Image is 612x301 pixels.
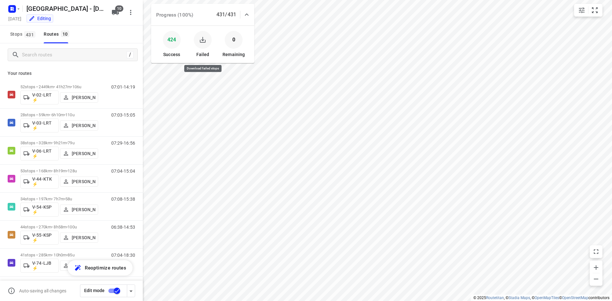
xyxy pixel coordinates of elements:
div: Driver app settings [127,287,135,295]
p: V-02-LRT ⚡ [32,92,56,103]
p: Your routes [8,70,135,77]
span: Progress (100%) [156,12,193,18]
p: 52 stops • 2449km • 41h27m [20,84,98,89]
span: • [66,168,68,173]
span: 10 [115,5,123,12]
div: / [127,51,134,58]
span: Reoptimize routes [85,264,126,272]
input: Search routes [22,50,127,60]
p: 424 [167,35,176,45]
p: 07:01-14:19 [111,84,135,90]
p: 431/431 [216,11,236,18]
button: V-03-LRT ⚡ [20,118,59,133]
p: 53 stops • 168km • 8h19m [20,168,98,173]
button: Fit zoom [588,4,601,17]
span: 100u [68,225,77,229]
li: © 2025 , © , © © contributors [473,296,609,300]
span: 10 [61,31,69,37]
span: 106u [72,84,82,89]
p: 07:08-15:38 [111,197,135,202]
p: [PERSON_NAME] [72,123,95,128]
p: 34 stops • 197km • 7h7m [20,197,98,201]
button: V-54-KSP ⚡ [20,203,59,217]
p: 28 stops • 59km • 6h10m [20,112,98,117]
span: • [66,253,68,257]
p: V-54-KSP ⚡ [32,204,56,215]
button: 10 [109,6,122,19]
p: 38 stops • 328km • 9h21m [20,140,98,145]
a: OpenMapTiles [535,296,559,300]
button: [PERSON_NAME] [60,120,98,131]
button: V-02-LRT ⚡ [20,90,59,104]
button: [PERSON_NAME] [60,204,98,215]
p: 41 stops • 285km • 10h0m [20,253,98,257]
div: You are currently in edit mode. [29,15,51,22]
p: 07:04-18:30 [111,253,135,258]
p: 07:29-16:56 [111,140,135,146]
span: • [66,225,68,229]
div: Routes [44,30,71,38]
a: OpenStreetMap [562,296,588,300]
button: V-74-LJB ⚡ [20,259,59,273]
p: V-44-KTK ⚡ [32,176,56,187]
button: [PERSON_NAME] [60,92,98,103]
span: • [64,112,65,117]
span: Stops [10,30,37,38]
div: Progress (100%)431/431 [151,4,254,25]
span: 110u [65,112,75,117]
p: [PERSON_NAME] [72,179,95,184]
p: V-03-LRT ⚡ [32,120,56,131]
div: small contained button group [574,4,602,17]
p: Remaining [222,51,245,58]
span: 128u [68,168,77,173]
p: [PERSON_NAME] [72,151,95,156]
p: [PERSON_NAME] [72,207,95,212]
a: Routetitan [486,296,504,300]
button: Reoptimize routes [68,260,133,276]
p: V-06-LRT ⚡ [32,148,56,159]
button: V-55-KSP ⚡ [20,231,59,245]
p: V-74-LJB ⚡ [32,261,56,271]
button: [PERSON_NAME] [60,233,98,243]
span: 431 [24,31,35,38]
button: V-06-LRT ⚡ [20,147,59,161]
span: Edit mode [84,288,105,293]
h5: Project date [6,15,24,22]
button: [PERSON_NAME] [60,176,98,187]
a: Stadia Maps [508,296,530,300]
button: V-44-KTK ⚡ [20,175,59,189]
p: 0 [232,35,235,45]
p: [PERSON_NAME] [72,95,95,100]
p: 07:03-15:05 [111,112,135,118]
button: More [124,6,137,19]
p: Auto-saving all changes [19,288,66,293]
button: [PERSON_NAME] [60,261,98,271]
p: 44 stops • 270km • 8h58m [20,225,98,229]
p: Success [163,51,180,58]
span: 58u [65,197,72,201]
h5: Rename [24,4,106,14]
button: Map settings [575,4,588,17]
p: 07:04-15:04 [111,168,135,174]
span: • [64,197,65,201]
button: [PERSON_NAME] [60,148,98,159]
p: V-55-KSP ⚡ [32,233,56,243]
p: Failed [196,51,209,58]
p: 06:38-14:53 [111,225,135,230]
span: 85u [68,253,74,257]
span: 79u [68,140,74,145]
span: • [71,84,72,89]
span: • [66,140,68,145]
p: [PERSON_NAME] [72,235,95,240]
